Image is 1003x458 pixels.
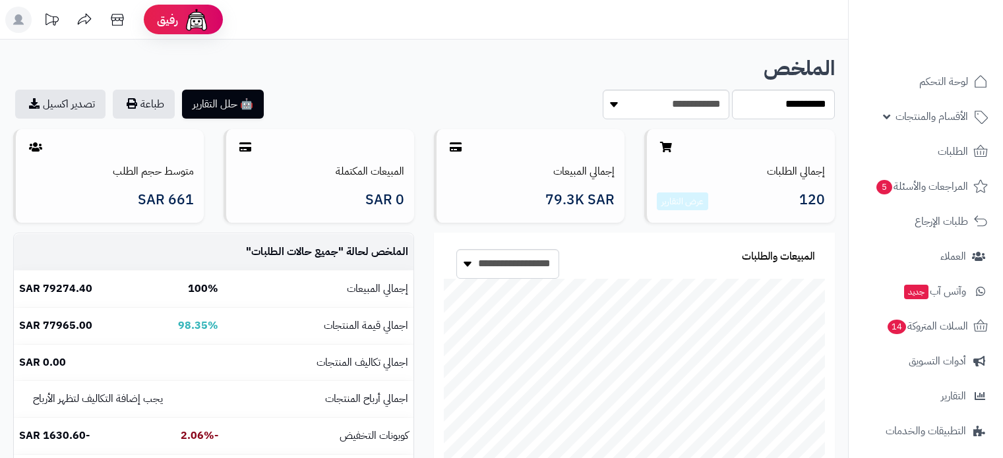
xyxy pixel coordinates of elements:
span: جميع حالات الطلبات [251,244,338,260]
a: طلبات الإرجاع [857,206,995,237]
b: الملخص [764,53,835,84]
span: أدوات التسويق [909,352,966,370]
span: جديد [904,285,928,299]
button: طباعة [113,90,175,119]
span: الطلبات [938,142,968,161]
td: كوبونات التخفيض [224,418,413,454]
td: الملخص لحالة " " [224,234,413,270]
a: تحديثات المنصة [35,7,68,36]
a: إجمالي المبيعات [553,163,615,179]
b: 100% [188,281,218,297]
a: التطبيقات والخدمات [857,415,995,447]
span: لوحة التحكم [919,72,968,91]
td: اجمالي قيمة المنتجات [224,308,413,344]
a: لوحة التحكم [857,66,995,98]
button: 🤖 حلل التقارير [182,90,264,119]
img: ai-face.png [183,7,210,33]
span: وآتس آب [903,282,966,301]
h3: المبيعات والطلبات [742,251,815,263]
td: اجمالي تكاليف المنتجات [224,345,413,381]
span: التطبيقات والخدمات [886,422,966,440]
a: وآتس آبجديد [857,275,995,307]
b: 77965.00 SAR [19,318,92,333]
a: السلات المتروكة14 [857,310,995,342]
a: أدوات التسويق [857,345,995,377]
a: التقارير [857,380,995,412]
span: الأقسام والمنتجات [896,107,968,126]
b: -1630.60 SAR [19,428,90,444]
span: رفيق [157,12,178,28]
span: المراجعات والأسئلة [875,177,968,196]
span: السلات المتروكة [886,317,968,335]
td: اجمالي أرباح المنتجات [224,381,413,417]
a: تصدير اكسيل [15,90,106,119]
a: المبيعات المكتملة [336,163,404,179]
a: متوسط حجم الطلب [113,163,194,179]
span: التقارير [941,387,966,405]
a: إجمالي الطلبات [767,163,825,179]
span: طلبات الإرجاع [915,212,968,231]
small: يجب إضافة التكاليف لتظهر الأرباح [33,391,163,407]
a: عرض التقارير [661,194,704,208]
a: الطلبات [857,136,995,167]
b: -2.06% [181,428,218,444]
span: 120 [799,192,825,211]
span: 661 SAR [138,192,194,208]
b: 98.35% [178,318,218,333]
span: 14 [888,320,906,334]
span: 5 [876,180,892,194]
b: 0.00 SAR [19,355,66,370]
a: المراجعات والأسئلة5 [857,171,995,202]
span: 79.3K SAR [545,192,615,208]
td: إجمالي المبيعات [224,271,413,307]
span: العملاء [940,247,966,266]
img: logo-2.png [913,34,990,61]
a: العملاء [857,241,995,272]
span: 0 SAR [365,192,404,208]
b: 79274.40 SAR [19,281,92,297]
